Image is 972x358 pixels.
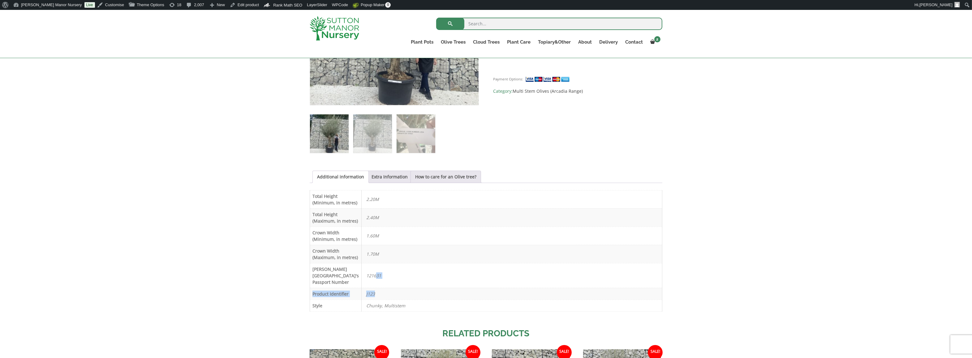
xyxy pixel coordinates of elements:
[919,2,953,7] span: [PERSON_NAME]
[436,18,662,30] input: Search...
[469,38,503,46] a: Cloud Trees
[317,171,364,183] a: Additional information
[310,190,362,208] th: Total Height (Minimum, in metres)
[574,38,596,46] a: About
[310,245,362,263] th: Crown Width (Maximum, in metres)
[493,87,662,95] span: Category:
[596,38,621,46] a: Delivery
[534,38,574,46] a: Topiary&Other
[503,38,534,46] a: Plant Care
[397,114,435,153] img: DRAFT PRODUCT FOPR THE NEW WEBSITE AI VERION - Image 3
[366,288,657,300] p: J123
[366,300,657,311] p: Chunky, Multistem
[310,288,362,300] th: Product Identifier
[415,171,476,183] a: How to care for an Olive tree?
[621,38,647,46] a: Contact
[84,2,95,8] a: Live
[310,300,362,311] th: Style
[366,230,657,241] p: 1.60M
[385,2,391,8] span: 0
[353,114,392,153] img: DRAFT PRODUCT FOPR THE NEW WEBSITE AI VERION - Image 2
[654,36,660,42] span: 2
[366,194,657,205] p: 2.20M
[310,227,362,245] th: Crown Width (Minimum, in metres)
[525,76,572,83] img: payment supported
[407,38,437,46] a: Plant Pots
[310,327,662,340] h2: Related products
[310,208,362,227] th: Total Height (Maximum, in metres)
[310,190,662,312] table: Product Details
[647,38,662,46] a: 2
[310,16,359,40] img: logo
[366,248,657,260] p: 1.70M
[437,38,469,46] a: Olive Trees
[513,88,583,94] a: Multi Stem Olives (Arcadia Range)
[366,212,657,223] p: 2.40M
[372,171,408,183] a: Extra Information
[493,77,523,81] small: Payment Options:
[273,3,302,7] span: Rank Math SEO
[310,263,362,288] th: [PERSON_NAME][GEOGRAPHIC_DATA]'s Passport Number
[366,270,657,281] p: 121631
[310,114,349,153] img: DRAFT PRODUCT FOPR THE NEW WEBSITE AI VERION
